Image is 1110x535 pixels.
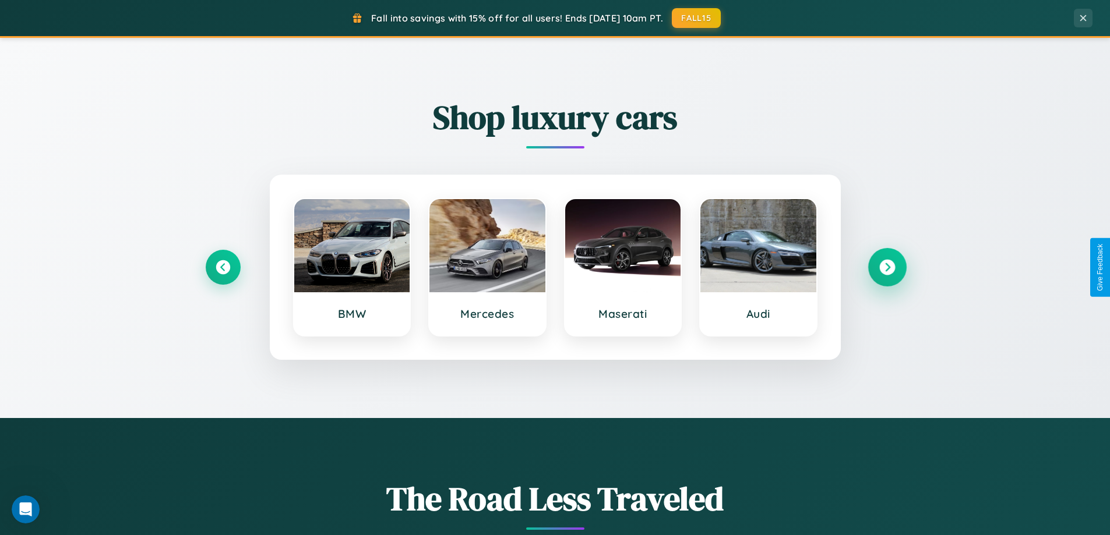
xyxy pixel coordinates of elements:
[206,476,905,521] h1: The Road Less Traveled
[371,12,663,24] span: Fall into savings with 15% off for all users! Ends [DATE] 10am PT.
[712,307,805,321] h3: Audi
[441,307,534,321] h3: Mercedes
[206,95,905,140] h2: Shop luxury cars
[12,495,40,523] iframe: Intercom live chat
[1096,244,1104,291] div: Give Feedback
[577,307,669,321] h3: Maserati
[672,8,721,28] button: FALL15
[306,307,399,321] h3: BMW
